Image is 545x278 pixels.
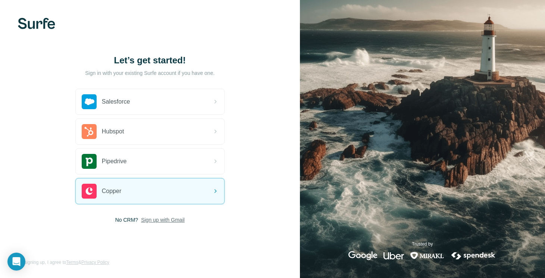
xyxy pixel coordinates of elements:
[102,187,121,196] span: Copper
[7,253,25,271] div: Open Intercom Messenger
[102,157,127,166] span: Pipedrive
[85,69,214,77] p: Sign in with your existing Surfe account if you have one.
[102,97,130,106] span: Salesforce
[82,94,97,109] img: salesforce's logo
[348,251,378,260] img: google's logo
[82,124,97,139] img: hubspot's logo
[75,54,225,66] h1: Let’s get started!
[412,241,433,247] p: Trusted by
[66,260,78,265] a: Terms
[410,251,444,260] img: mirakl's logo
[18,259,109,266] span: By signing up, I agree to &
[82,154,97,169] img: pipedrive's logo
[102,127,124,136] span: Hubspot
[18,18,55,29] img: Surfe's logo
[82,184,97,199] img: copper's logo
[141,216,185,224] button: Sign up with Gmail
[81,260,109,265] a: Privacy Policy
[115,216,138,224] span: No CRM?
[383,251,404,260] img: uber's logo
[450,251,497,260] img: spendesk's logo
